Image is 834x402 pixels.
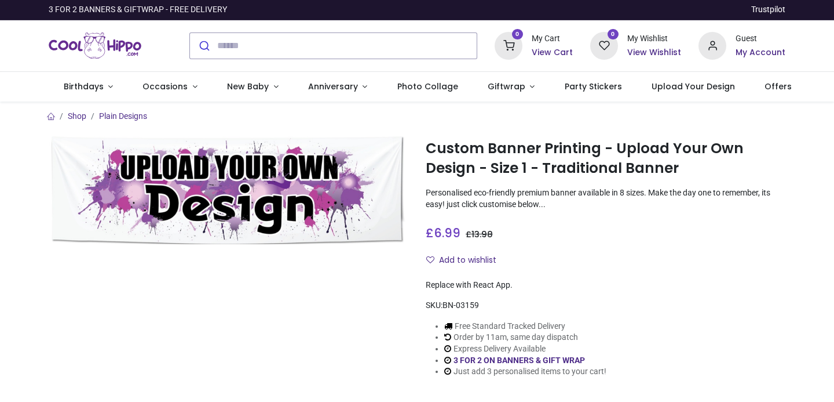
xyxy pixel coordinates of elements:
[444,321,606,332] li: Free Standard Tracked Delivery
[293,72,382,102] a: Anniversary
[627,33,681,45] div: My Wishlist
[213,72,294,102] a: New Baby
[49,30,141,62] img: Cool Hippo
[453,356,585,365] a: 3 FOR 2 ON BANNERS & GIFT WRAP
[142,81,188,92] span: Occasions
[49,30,141,62] a: Logo of Cool Hippo
[488,81,525,92] span: Giftwrap
[227,81,269,92] span: New Baby
[128,72,213,102] a: Occasions
[426,251,506,270] button: Add to wishlistAdd to wishlist
[473,72,550,102] a: Giftwrap
[49,136,408,244] img: Custom Banner Printing - Upload Your Own Design - Size 1 - Traditional Banner
[444,366,606,378] li: Just add 3 personalised items to your cart!
[444,343,606,355] li: Express Delivery Available
[99,111,147,121] a: Plain Designs
[751,4,785,16] a: Trustpilot
[736,33,785,45] div: Guest
[444,332,606,343] li: Order by 11am, same day dispatch
[49,72,128,102] a: Birthdays
[565,81,622,92] span: Party Stickers
[426,300,785,312] div: SKU:
[652,81,735,92] span: Upload Your Design
[308,81,358,92] span: Anniversary
[495,40,522,49] a: 0
[608,29,619,40] sup: 0
[532,47,573,59] a: View Cart
[627,47,681,59] a: View Wishlist
[68,111,86,121] a: Shop
[590,40,618,49] a: 0
[466,229,493,240] span: £
[426,256,434,264] i: Add to wishlist
[442,300,479,310] span: BN-03159
[434,224,460,241] span: 6.99
[49,4,227,16] div: 3 FOR 2 BANNERS & GIFTWRAP - FREE DELIVERY
[765,81,792,92] span: Offers
[736,47,785,59] a: My Account
[426,139,785,179] h1: Custom Banner Printing - Upload Your Own Design - Size 1 - Traditional Banner
[426,224,460,241] span: £
[397,81,458,92] span: Photo Collage
[426,280,785,291] div: Replace with React App.
[471,229,493,240] span: 13.98
[64,81,104,92] span: Birthdays
[532,33,573,45] div: My Cart
[190,33,217,59] button: Submit
[426,187,785,210] p: Personalised eco-friendly premium banner available in 8 sizes. Make the day one to remember, its ...
[512,29,523,40] sup: 0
